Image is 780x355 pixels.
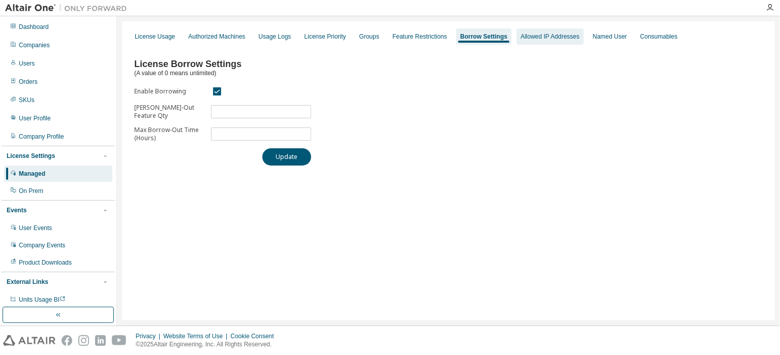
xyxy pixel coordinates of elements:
div: Managed [19,170,45,178]
span: Units Usage BI [19,296,66,303]
div: Allowed IP Addresses [521,33,580,41]
img: altair_logo.svg [3,335,55,346]
div: Dashboard [19,23,49,31]
img: facebook.svg [62,335,72,346]
div: Feature Restrictions [393,33,447,41]
div: Users [19,59,35,68]
div: License Settings [7,152,55,160]
div: On Prem [19,187,43,195]
div: Usage Logs [258,33,291,41]
img: Altair One [5,3,132,13]
div: Company Events [19,241,65,249]
span: License Borrow Settings [134,59,242,69]
div: External Links [7,278,48,286]
div: User Events [19,224,52,232]
div: Events [7,206,26,214]
div: Groups [359,33,379,41]
p: © 2025 Altair Engineering, Inc. All Rights Reserved. [136,340,280,349]
div: Named User [593,33,627,41]
div: SKUs [19,96,35,104]
img: linkedin.svg [95,335,106,346]
div: License Priority [305,33,346,41]
div: Cookie Consent [230,332,280,340]
div: Companies [19,41,50,49]
div: Authorized Machines [188,33,245,41]
span: (A value of 0 means unlimited) [134,70,216,77]
img: youtube.svg [112,335,127,346]
div: Orders [19,78,38,86]
label: [PERSON_NAME]-Out Feature Qty [134,104,205,120]
img: instagram.svg [78,335,89,346]
div: Website Terms of Use [163,332,230,340]
div: Privacy [136,332,163,340]
button: Update [262,148,311,166]
div: User Profile [19,114,51,122]
div: Borrow Settings [460,33,507,41]
div: Consumables [640,33,677,41]
div: Company Profile [19,133,64,141]
label: Max Borrow-Out Time (Hours) [134,126,205,142]
div: Product Downloads [19,259,72,267]
label: Enable Borrowing [134,87,205,95]
div: License Usage [135,33,175,41]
